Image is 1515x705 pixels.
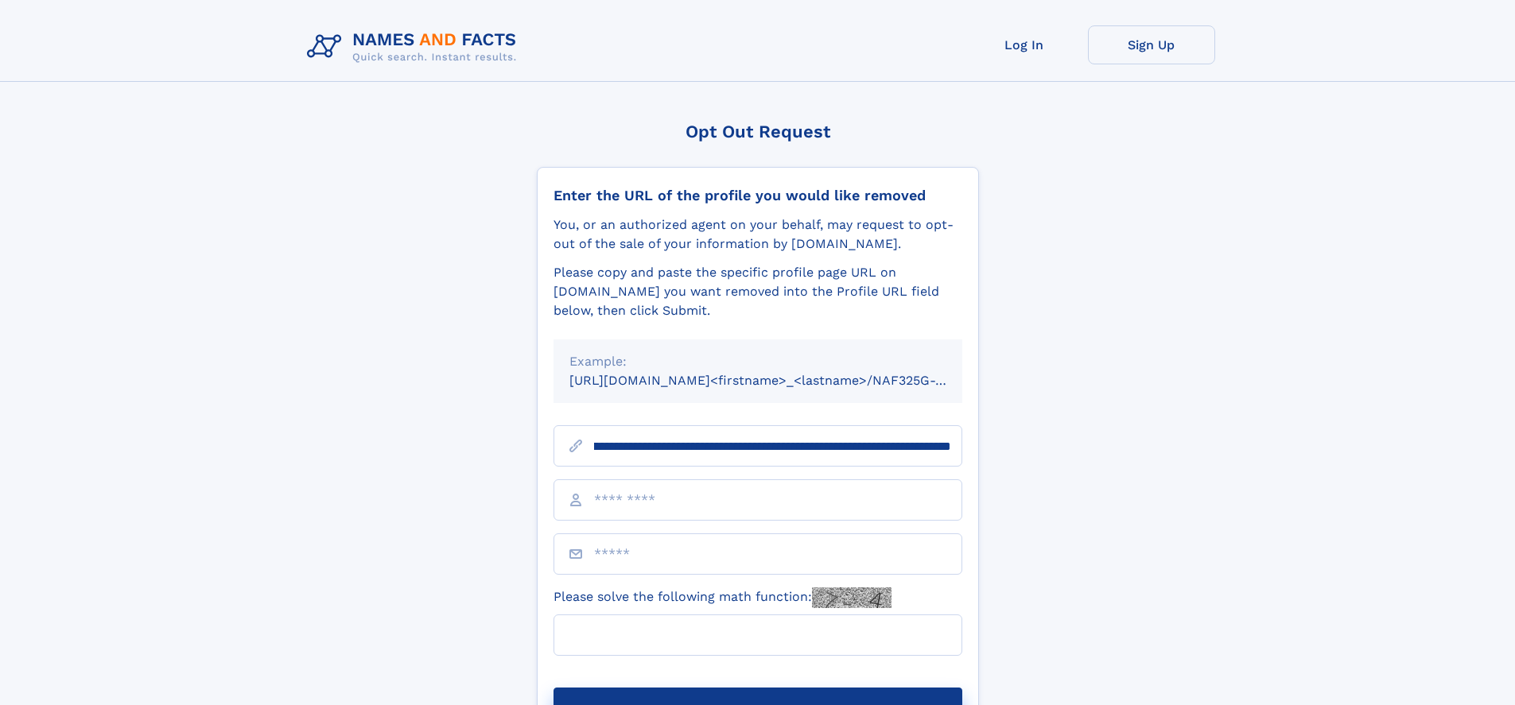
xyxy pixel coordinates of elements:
[554,187,962,204] div: Enter the URL of the profile you would like removed
[569,373,993,388] small: [URL][DOMAIN_NAME]<firstname>_<lastname>/NAF325G-xxxxxxxx
[569,352,946,371] div: Example:
[961,25,1088,64] a: Log In
[554,263,962,320] div: Please copy and paste the specific profile page URL on [DOMAIN_NAME] you want removed into the Pr...
[554,215,962,254] div: You, or an authorized agent on your behalf, may request to opt-out of the sale of your informatio...
[554,587,892,608] label: Please solve the following math function:
[301,25,530,68] img: Logo Names and Facts
[537,122,979,141] div: Opt Out Request
[1088,25,1215,64] a: Sign Up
